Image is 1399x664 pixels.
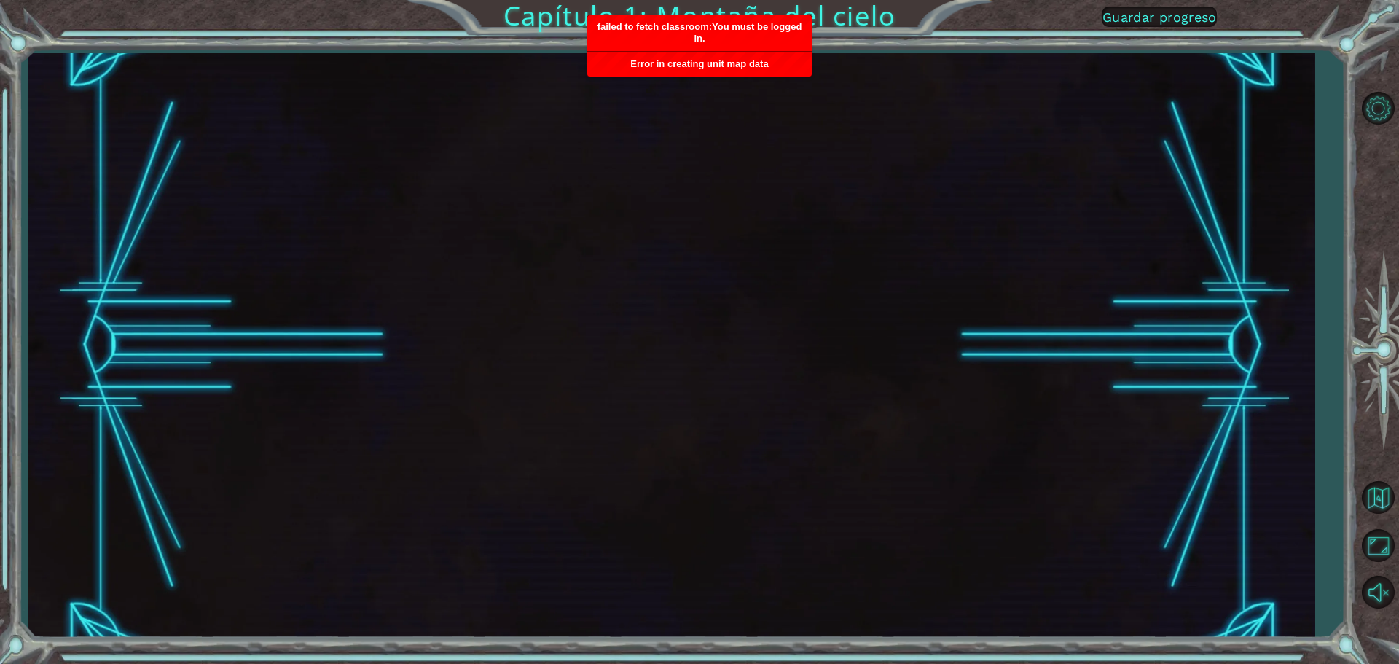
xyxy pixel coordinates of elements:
button: Opciones de nivel [1357,87,1399,129]
span: failed to fetch classroom:You must be logged in. [597,21,802,44]
a: Volver al mapa [1357,474,1399,523]
button: Maximizar navegador [1357,525,1399,567]
button: Guardar progreso [1102,7,1217,27]
span: Guardar progreso [1102,9,1217,25]
button: Sonido encendido [1357,571,1399,614]
button: Volver al mapa [1357,477,1399,519]
span: Error in creating unit map data [630,58,768,69]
